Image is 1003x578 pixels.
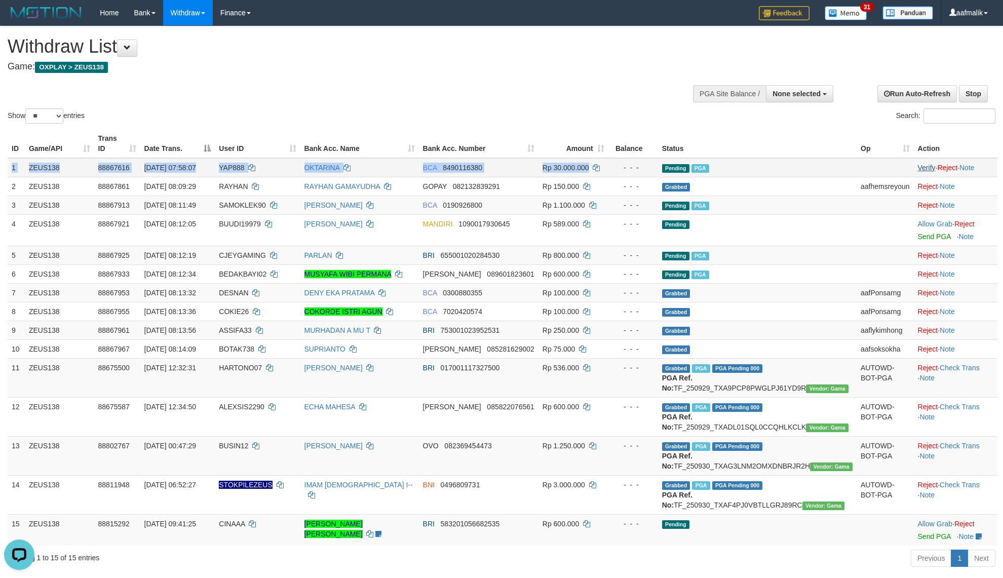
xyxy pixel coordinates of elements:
[144,442,196,450] span: [DATE] 00:47:29
[8,436,25,475] td: 13
[857,397,914,436] td: AUTOWD-BOT-PGA
[612,325,654,335] div: - - -
[98,403,130,411] span: 88675587
[423,326,435,334] span: BRI
[896,108,995,124] label: Search:
[304,520,363,538] a: [PERSON_NAME] [PERSON_NAME]
[144,520,196,528] span: [DATE] 09:41:25
[766,85,833,102] button: None selected
[612,219,654,229] div: - - -
[968,550,995,567] a: Next
[662,220,689,229] span: Pending
[423,403,481,411] span: [PERSON_NAME]
[140,129,215,158] th: Date Trans.: activate to sort column descending
[543,220,579,228] span: Rp 589.000
[692,481,710,490] span: Marked by aafsreyleap
[918,220,954,228] span: ·
[612,250,654,260] div: - - -
[144,182,196,190] span: [DATE] 08:09:29
[958,532,974,541] a: Note
[662,374,692,392] b: PGA Ref. No:
[304,164,340,172] a: OKTARINA
[918,182,938,190] a: Reject
[25,514,94,546] td: ZEUS138
[693,85,766,102] div: PGA Site Balance /
[304,251,332,259] a: PARLAN
[692,403,710,412] span: Marked by aafpengsreynich
[144,481,196,489] span: [DATE] 06:52:27
[918,233,951,241] a: Send PGA
[940,442,980,450] a: Check Trans
[98,364,130,372] span: 88675500
[662,289,690,298] span: Grabbed
[25,302,94,321] td: ZEUS138
[219,403,264,411] span: ALEXSIS2290
[918,289,938,297] a: Reject
[300,129,419,158] th: Bank Acc. Name: activate to sort column ascending
[423,182,447,190] span: GOPAY
[423,364,435,372] span: BRI
[8,36,659,57] h1: Withdraw List
[951,550,968,567] a: 1
[954,220,975,228] a: Reject
[458,220,510,228] span: Copy 1090017930645 to clipboard
[304,364,363,372] a: [PERSON_NAME]
[98,251,130,259] span: 88867925
[662,271,689,279] span: Pending
[918,364,938,372] a: Reject
[918,270,938,278] a: Reject
[918,520,952,528] a: Allow Grab
[25,358,94,397] td: ZEUS138
[919,374,935,382] a: Note
[304,182,380,190] a: RAYHAN GAMAYUDHA
[25,177,94,196] td: ZEUS138
[441,364,500,372] span: Copy 017001117327500 to clipboard
[8,108,85,124] label: Show entries
[543,442,585,450] span: Rp 1.250.000
[691,164,709,173] span: PGA
[4,4,34,34] button: Open LiveChat chat widget
[914,158,997,177] td: · ·
[8,549,410,563] div: Showing 1 to 15 of 15 entries
[144,364,196,372] span: [DATE] 12:32:31
[487,403,534,411] span: Copy 085822076561 to clipboard
[543,520,579,528] span: Rp 600.000
[937,164,957,172] a: Reject
[423,289,437,297] span: BCA
[712,442,763,451] span: PGA Pending
[940,251,955,259] a: Note
[8,264,25,283] td: 6
[940,326,955,334] a: Note
[658,358,857,397] td: TF_250929_TXA9PCP8PWGLPJ61YD9R
[662,308,690,317] span: Grabbed
[940,201,955,209] a: Note
[914,339,997,358] td: ·
[98,182,130,190] span: 88867861
[662,345,690,354] span: Grabbed
[219,481,273,489] span: Nama rekening ada tanda titik/strip, harap diedit
[612,402,654,412] div: - - -
[914,358,997,397] td: · ·
[612,344,654,354] div: - - -
[219,442,248,450] span: BUSIN12
[918,442,938,450] a: Reject
[441,251,500,259] span: Copy 655001020284530 to clipboard
[443,289,482,297] span: Copy 0300880355 to clipboard
[914,321,997,339] td: ·
[8,158,25,177] td: 1
[914,514,997,546] td: ·
[443,164,482,172] span: Copy 8490116380 to clipboard
[423,201,437,209] span: BCA
[304,270,392,278] a: MUSYAFA WIBI PERMANA
[914,246,997,264] td: ·
[712,481,763,490] span: PGA Pending
[25,339,94,358] td: ZEUS138
[144,307,196,316] span: [DATE] 08:13:36
[304,326,370,334] a: MURHADAN A MU T
[543,270,579,278] span: Rp 600.000
[8,514,25,546] td: 15
[692,442,710,451] span: Marked by aafsreyleap
[919,491,935,499] a: Note
[857,475,914,514] td: AUTOWD-BOT-PGA
[144,403,196,411] span: [DATE] 12:34:50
